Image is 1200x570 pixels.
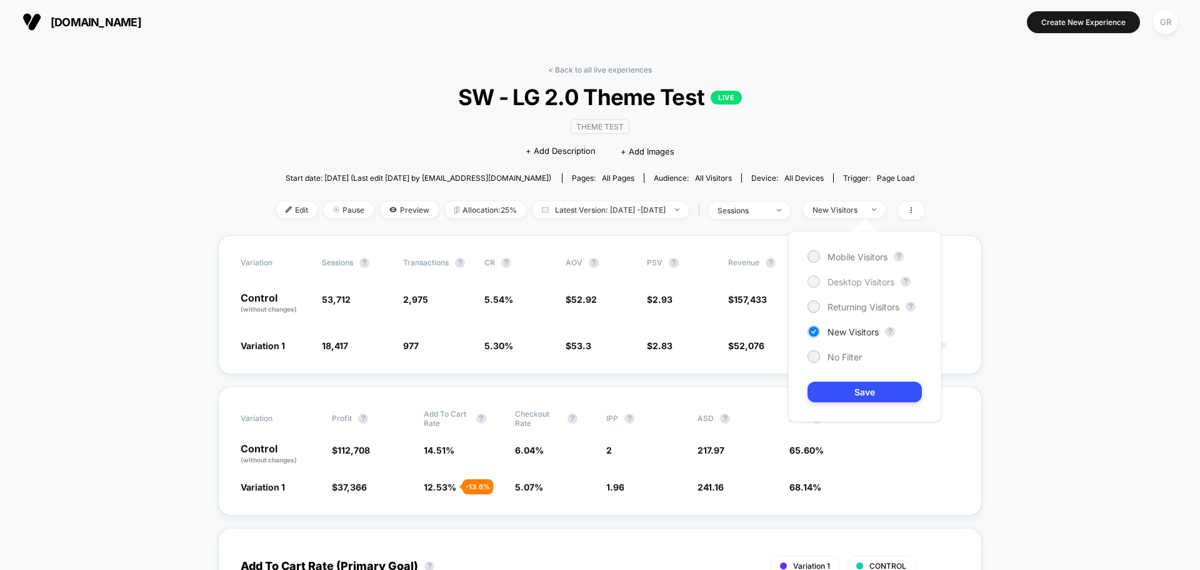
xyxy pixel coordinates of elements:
span: Device: [741,173,833,183]
span: 18,417 [322,340,348,351]
button: ? [901,277,911,287]
button: ? [501,258,511,268]
button: ? [906,302,916,312]
span: $ [728,340,764,351]
span: 241.16 [697,482,724,492]
button: [DOMAIN_NAME] [19,12,145,32]
img: rebalance [454,206,459,213]
img: end [675,208,679,211]
button: Save [807,382,922,402]
span: $ [332,445,370,455]
span: 14.51 % [424,445,454,455]
span: 65.60 % [789,445,824,455]
span: $ [332,482,367,492]
span: No Filter [827,352,862,362]
span: 1.96 [606,482,624,492]
img: edit [286,206,292,213]
div: GR [1153,10,1177,34]
div: Pages: [572,173,634,183]
span: 37,366 [337,482,367,492]
span: Allocation: 25% [445,201,526,218]
span: Checkout Rate [515,409,561,428]
span: 12.53 % [424,482,456,492]
span: Preview [380,201,439,218]
span: 2,975 [403,294,428,305]
p: Control [241,293,309,314]
span: Pause [324,201,374,218]
div: Trigger: [843,173,914,183]
span: 2.93 [652,294,672,305]
span: 157,433 [734,294,767,305]
span: Transactions [403,258,449,267]
span: Variation [241,258,309,268]
button: ? [455,258,465,268]
img: Visually logo [22,13,41,31]
span: SW - LG 2.0 Theme Test [308,84,891,110]
span: 217.97 [697,445,724,455]
span: AOV [566,258,582,267]
span: Profit [332,414,352,423]
span: Variation 1 [241,340,285,351]
img: end [872,208,876,211]
button: ? [624,414,634,424]
img: end [333,206,339,213]
span: Returning Visitors [827,302,899,312]
span: Theme Test [571,120,629,134]
button: ? [885,327,895,337]
span: 977 [403,340,419,351]
span: Page Load [877,173,914,183]
span: 52.92 [571,294,597,305]
button: GR [1149,9,1181,35]
span: CR [484,258,495,267]
img: calendar [542,206,549,213]
button: ? [720,414,730,424]
span: 53.3 [571,340,591,351]
img: end [777,209,781,211]
span: Latest Version: [DATE] - [DATE] [532,201,689,218]
p: Control [241,444,319,465]
span: $ [647,340,672,351]
span: $ [566,294,597,305]
span: Variation [241,409,309,428]
div: sessions [717,206,767,215]
span: Sessions [322,258,353,267]
button: Create New Experience [1027,11,1140,33]
span: 52,076 [734,340,764,351]
span: PSV [647,258,662,267]
span: 6.04 % [515,445,544,455]
span: (without changes) [241,456,297,464]
span: 53,712 [322,294,351,305]
span: 5.54 % [484,294,513,305]
span: ASD [697,414,714,423]
span: 2.83 [652,340,672,351]
span: 5.07 % [515,482,543,492]
p: LIVE [711,91,742,104]
span: Revenue [728,258,759,267]
button: ? [476,414,486,424]
button: ? [359,258,369,268]
button: ? [358,414,368,424]
span: all pages [602,173,634,183]
span: New Visitors [827,327,879,337]
button: ? [669,258,679,268]
span: 68.14 % [789,482,821,492]
span: + Add Images [621,146,674,156]
div: - 13.6 % [462,479,493,494]
span: 5.30 % [484,340,513,351]
span: IPP [606,414,618,423]
button: ? [766,258,776,268]
span: Edit [276,201,317,218]
button: ? [894,252,904,262]
span: Mobile Visitors [827,252,887,262]
span: 2 [606,445,612,455]
span: all devices [784,173,824,183]
span: [DOMAIN_NAME] [51,16,141,29]
span: $ [728,294,767,305]
span: | [695,201,708,220]
span: Add To Cart Rate [424,409,470,428]
span: Desktop Visitors [827,277,894,287]
span: + Add Description [526,145,596,158]
div: Audience: [654,173,732,183]
span: 112,708 [337,445,370,455]
a: < Back to all live experiences [548,65,652,74]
